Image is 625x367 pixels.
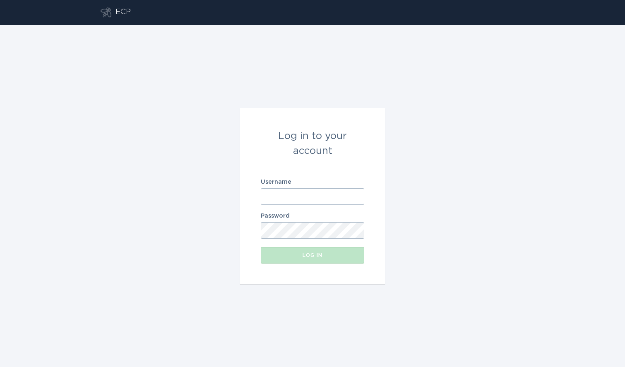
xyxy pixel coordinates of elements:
[265,253,360,258] div: Log in
[350,192,360,201] keeper-lock: Open Keeper Popup
[261,129,364,158] div: Log in to your account
[261,247,364,264] button: Log in
[261,213,364,219] label: Password
[261,179,364,185] label: Username
[115,7,131,17] div: ECP
[101,7,111,17] button: Go to dashboard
